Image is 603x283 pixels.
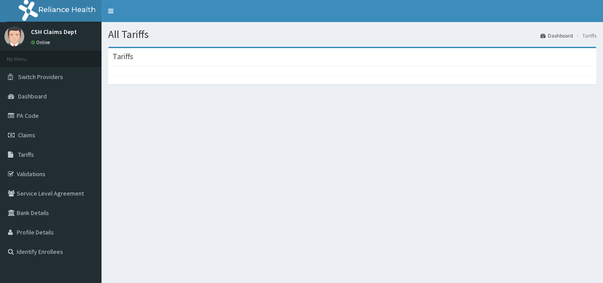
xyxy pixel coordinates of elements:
[540,32,573,39] a: Dashboard
[113,53,133,60] h3: Tariffs
[108,29,596,40] h1: All Tariffs
[18,92,47,100] span: Dashboard
[31,39,52,45] a: Online
[18,131,35,139] span: Claims
[31,29,77,35] p: CSH Claims Dept
[4,26,24,46] img: User Image
[18,73,63,81] span: Switch Providers
[18,151,34,158] span: Tariffs
[574,32,596,39] li: Tariffs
